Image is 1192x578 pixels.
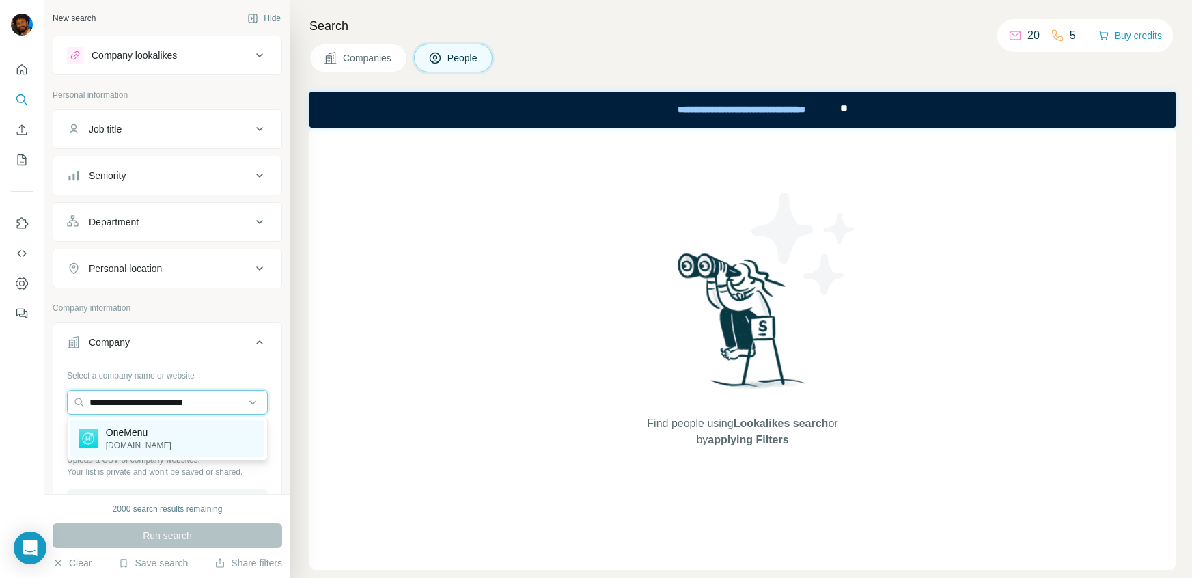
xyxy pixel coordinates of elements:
[89,122,122,136] div: Job title
[309,92,1176,128] iframe: Banner
[11,118,33,142] button: Enrich CSV
[11,241,33,266] button: Use Surfe API
[309,16,1176,36] h4: Search
[633,415,852,448] span: Find people using or by
[106,439,171,452] p: [DOMAIN_NAME]
[53,39,281,72] button: Company lookalikes
[92,49,177,62] div: Company lookalikes
[113,503,223,515] div: 2000 search results remaining
[79,429,98,448] img: OneMenu
[53,89,282,101] p: Personal information
[214,556,282,570] button: Share filters
[118,556,188,570] button: Save search
[53,326,281,364] button: Company
[447,51,479,65] span: People
[11,271,33,296] button: Dashboard
[343,51,393,65] span: Companies
[1027,27,1040,44] p: 20
[11,14,33,36] img: Avatar
[53,159,281,192] button: Seniority
[53,556,92,570] button: Clear
[14,532,46,564] div: Open Intercom Messenger
[53,12,96,25] div: New search
[53,302,282,314] p: Company information
[743,182,865,305] img: Surfe Illustration - Stars
[1070,27,1076,44] p: 5
[708,434,788,445] span: applying Filters
[89,169,126,182] div: Seniority
[89,262,162,275] div: Personal location
[53,206,281,238] button: Department
[89,215,139,229] div: Department
[11,148,33,172] button: My lists
[89,335,130,349] div: Company
[671,249,814,402] img: Surfe Illustration - Woman searching with binoculars
[106,426,171,439] p: OneMenu
[734,417,829,429] span: Lookalikes search
[11,301,33,326] button: Feedback
[238,8,290,29] button: Hide
[11,211,33,236] button: Use Surfe on LinkedIn
[67,489,268,514] button: Upload a list of companies
[11,87,33,112] button: Search
[67,364,268,382] div: Select a company name or website
[53,113,281,146] button: Job title
[1098,26,1162,45] button: Buy credits
[53,252,281,285] button: Personal location
[11,57,33,82] button: Quick start
[67,466,268,478] p: Your list is private and won't be saved or shared.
